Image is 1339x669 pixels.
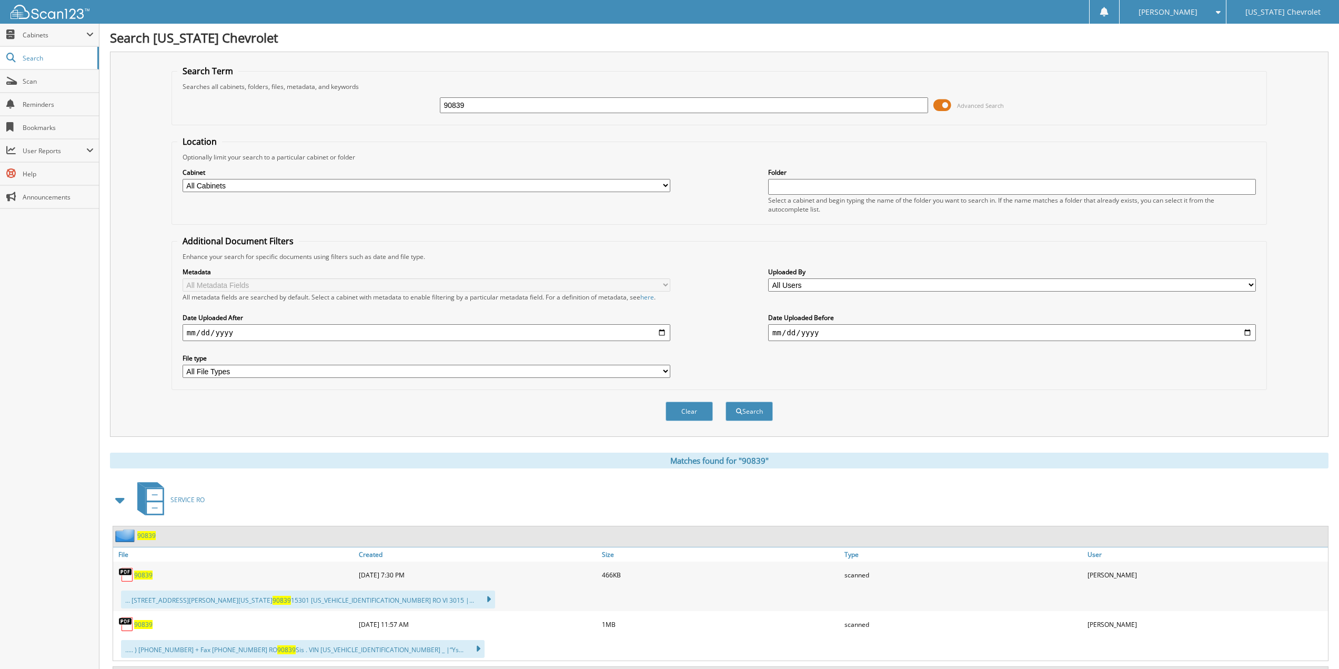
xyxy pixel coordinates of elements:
[131,479,205,521] a: SERVICE RO
[23,123,94,132] span: Bookmarks
[183,354,670,363] label: File type
[23,169,94,178] span: Help
[118,616,134,632] img: PDF.png
[842,564,1085,585] div: scanned
[177,252,1261,261] div: Enhance your search for specific documents using filters such as date and file type.
[115,529,137,542] img: folder2.png
[23,146,86,155] span: User Reports
[768,313,1256,322] label: Date Uploaded Before
[640,293,654,302] a: here
[1085,614,1328,635] div: [PERSON_NAME]
[1085,547,1328,562] a: User
[842,614,1085,635] div: scanned
[23,77,94,86] span: Scan
[170,495,205,504] span: SERVICE RO
[768,324,1256,341] input: end
[183,313,670,322] label: Date Uploaded After
[1245,9,1321,15] span: [US_STATE] Chevrolet
[134,571,153,580] a: 90839
[277,645,296,654] span: 90839
[666,402,713,421] button: Clear
[1139,9,1197,15] span: [PERSON_NAME]
[1085,564,1328,585] div: [PERSON_NAME]
[113,547,356,562] a: File
[183,168,670,177] label: Cabinet
[118,567,134,583] img: PDF.png
[177,136,222,147] legend: Location
[768,267,1256,276] label: Uploaded By
[121,640,485,658] div: ..... ) [PHONE_NUMBER] + Fax [PHONE_NUMBER] RO Sis . VIN [US_VEHICLE_IDENTIFICATION_NUMBER] _ |“Y...
[177,65,238,77] legend: Search Term
[957,102,1004,109] span: Advanced Search
[599,547,842,562] a: Size
[183,293,670,302] div: All metadata fields are searched by default. Select a cabinet with metadata to enable filtering b...
[842,547,1085,562] a: Type
[134,620,153,629] a: 90839
[177,153,1261,162] div: Optionally limit your search to a particular cabinet or folder
[23,100,94,109] span: Reminders
[768,196,1256,214] div: Select a cabinet and begin typing the name of the folder you want to search in. If the name match...
[23,54,92,63] span: Search
[177,82,1261,91] div: Searches all cabinets, folders, files, metadata, and keywords
[183,267,670,276] label: Metadata
[768,168,1256,177] label: Folder
[110,29,1328,46] h1: Search [US_STATE] Chevrolet
[23,31,86,39] span: Cabinets
[23,193,94,202] span: Announcements
[356,614,599,635] div: [DATE] 11:57 AM
[121,591,495,608] div: ... [STREET_ADDRESS][PERSON_NAME][US_STATE] 15301 [US_VEHICLE_IDENTIFICATION_NUMBER] RO Vl 3015 |...
[599,614,842,635] div: 1MB
[110,453,1328,468] div: Matches found for "90839"
[11,5,89,19] img: scan123-logo-white.svg
[356,564,599,585] div: [DATE] 7:30 PM
[599,564,842,585] div: 466KB
[177,235,299,247] legend: Additional Document Filters
[137,531,156,540] a: 90839
[183,324,670,341] input: start
[726,402,773,421] button: Search
[356,547,599,562] a: Created
[273,596,291,605] span: 90839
